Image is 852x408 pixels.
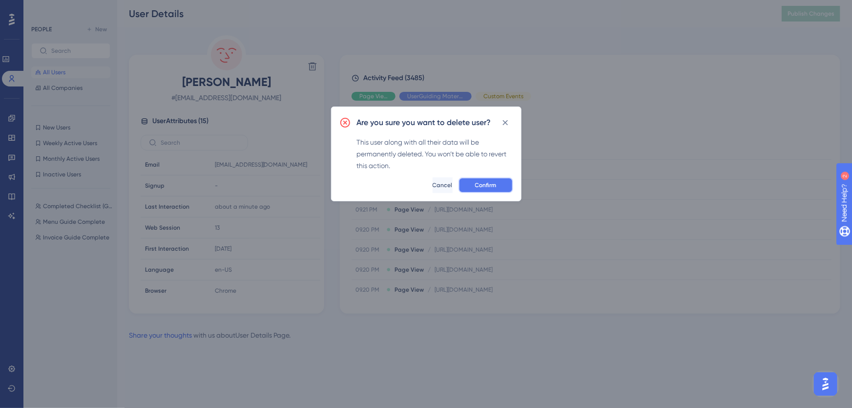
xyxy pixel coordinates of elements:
[357,117,491,129] h2: Are you sure you want to delete user?
[475,181,497,189] span: Confirm
[357,136,513,172] div: This user along with all their data will be permanently deleted. You won’t be able to revert this...
[68,5,71,13] div: 2
[433,181,453,189] span: Cancel
[23,2,61,14] span: Need Help?
[811,369,840,399] iframe: UserGuiding AI Assistant Launcher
